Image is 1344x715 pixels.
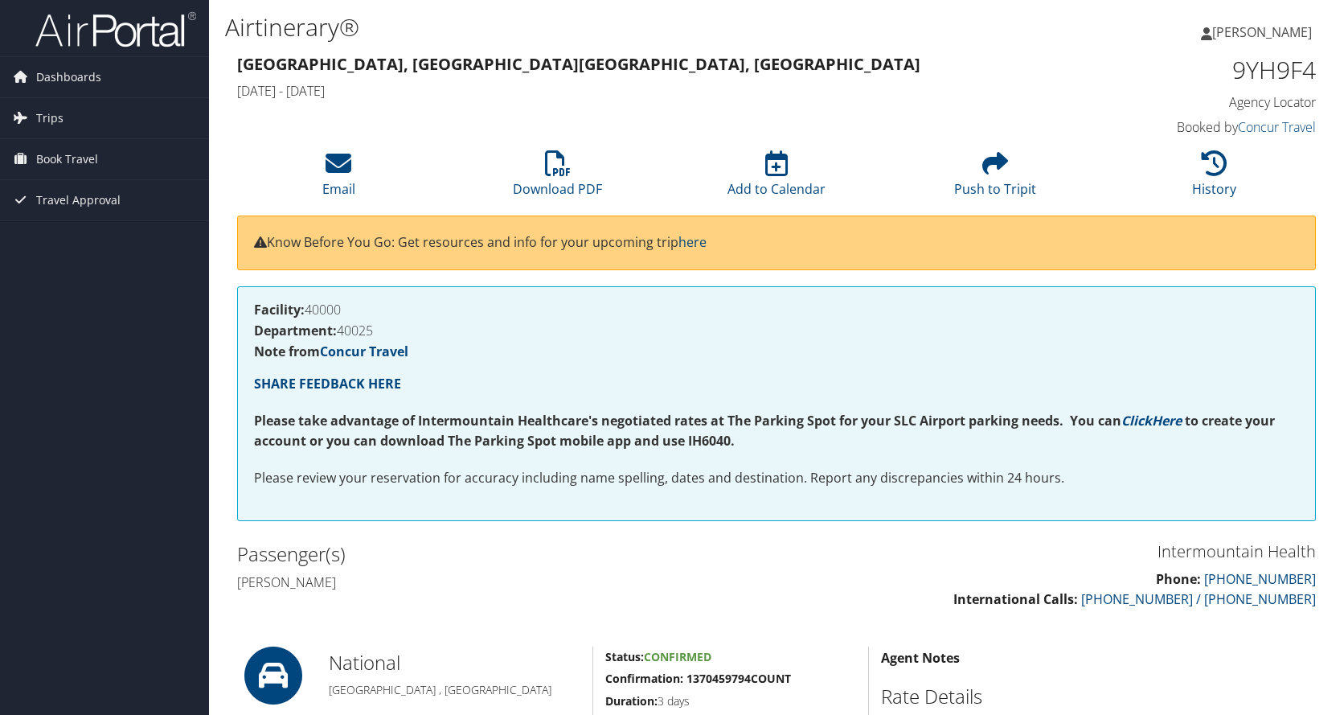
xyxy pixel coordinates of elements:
[954,159,1036,198] a: Push to Tripit
[237,573,764,591] h4: [PERSON_NAME]
[1121,412,1152,429] a: Click
[605,671,791,686] strong: Confirmation: 1370459794COUNT
[254,343,408,360] strong: Note from
[36,57,101,97] span: Dashboards
[254,232,1299,253] p: Know Before You Go: Get resources and info for your upcoming trip
[1064,93,1316,111] h4: Agency Locator
[789,540,1316,563] h3: Intermountain Health
[605,693,856,709] h5: 3 days
[254,412,1121,429] strong: Please take advantage of Intermountain Healthcare's negotiated rates at The Parking Spot for your...
[1201,8,1328,56] a: [PERSON_NAME]
[254,301,305,318] strong: Facility:
[513,159,602,198] a: Download PDF
[1081,590,1316,608] a: [PHONE_NUMBER] / [PHONE_NUMBER]
[953,590,1078,608] strong: International Calls:
[881,649,960,667] strong: Agent Notes
[678,233,707,251] a: here
[881,683,1316,710] h2: Rate Details
[1192,159,1236,198] a: History
[1064,53,1316,87] h1: 9YH9F4
[237,53,920,75] strong: [GEOGRAPHIC_DATA], [GEOGRAPHIC_DATA] [GEOGRAPHIC_DATA], [GEOGRAPHIC_DATA]
[254,375,401,392] a: SHARE FEEDBACK HERE
[605,649,644,664] strong: Status:
[644,649,711,664] span: Confirmed
[1156,570,1201,588] strong: Phone:
[1238,118,1316,136] a: Concur Travel
[605,693,658,709] strong: Duration:
[322,159,355,198] a: Email
[237,540,764,568] h2: Passenger(s)
[36,98,64,138] span: Trips
[320,343,408,360] a: Concur Travel
[329,682,580,698] h5: [GEOGRAPHIC_DATA] , [GEOGRAPHIC_DATA]
[35,10,196,48] img: airportal-logo.png
[727,159,826,198] a: Add to Calendar
[1064,118,1316,136] h4: Booked by
[1212,23,1312,41] span: [PERSON_NAME]
[225,10,961,44] h1: Airtinerary®
[36,180,121,220] span: Travel Approval
[1204,570,1316,588] a: [PHONE_NUMBER]
[237,82,1040,100] h4: [DATE] - [DATE]
[254,303,1299,316] h4: 40000
[254,324,1299,337] h4: 40025
[254,322,337,339] strong: Department:
[254,468,1299,489] p: Please review your reservation for accuracy including name spelling, dates and destination. Repor...
[1152,412,1182,429] a: Here
[36,139,98,179] span: Book Travel
[329,649,580,676] h2: National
